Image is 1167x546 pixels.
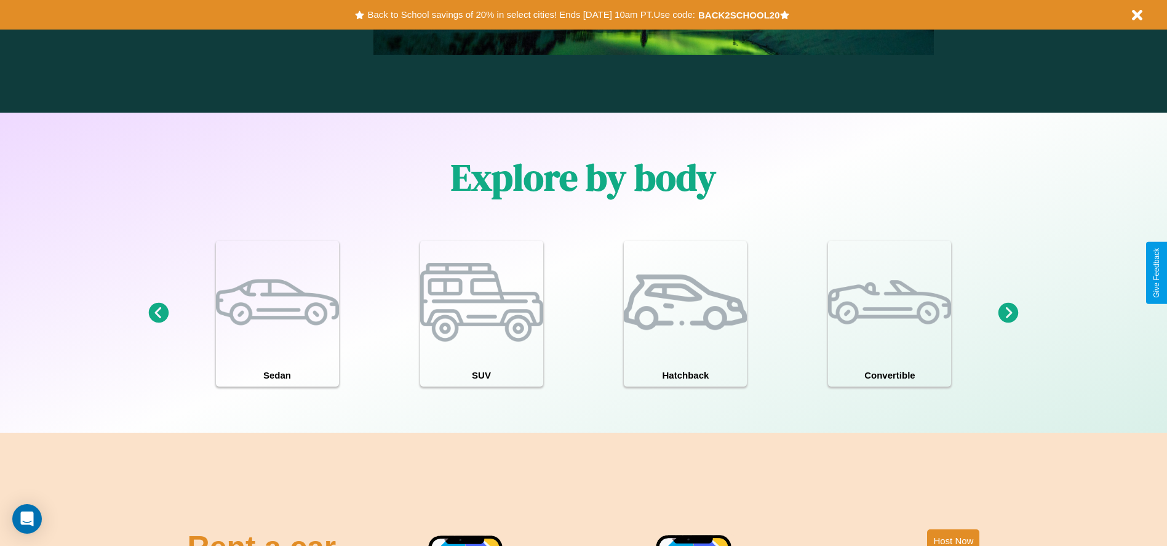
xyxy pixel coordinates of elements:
[216,364,339,387] h4: Sedan
[364,6,698,23] button: Back to School savings of 20% in select cities! Ends [DATE] 10am PT.Use code:
[451,152,716,203] h1: Explore by body
[420,364,543,387] h4: SUV
[698,10,780,20] b: BACK2SCHOOL20
[828,364,951,387] h4: Convertible
[624,364,747,387] h4: Hatchback
[1152,248,1161,298] div: Give Feedback
[12,504,42,534] div: Open Intercom Messenger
